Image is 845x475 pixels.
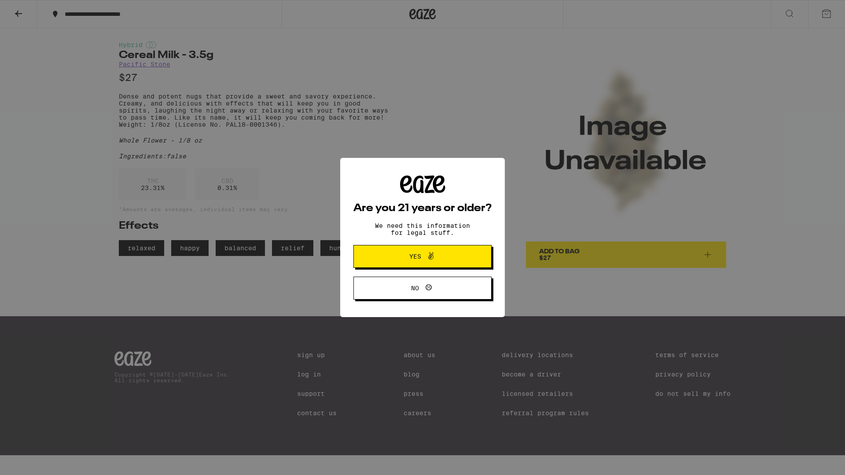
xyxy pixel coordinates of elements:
button: No [353,277,492,300]
span: Yes [409,253,421,259]
button: Yes [353,245,492,268]
iframe: Opens a widget where you can find more information [790,449,836,471]
p: We need this information for legal stuff. [367,222,478,236]
h2: Are you 21 years or older? [353,203,492,214]
span: No [411,285,419,291]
